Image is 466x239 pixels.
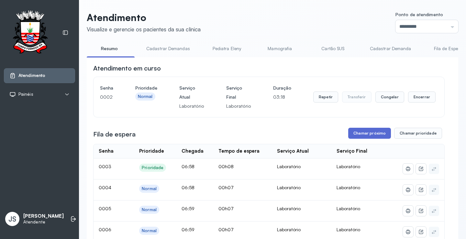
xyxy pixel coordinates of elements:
[139,148,164,154] div: Prioridade
[142,186,157,191] div: Normal
[93,130,136,139] h3: Fila de espera
[182,164,194,169] span: 06:58
[218,185,234,190] span: 00h07
[395,12,443,17] span: Ponto de atendimento
[99,148,114,154] div: Senha
[363,43,418,54] a: Cadastrar Demanda
[7,10,53,55] img: Logotipo do estabelecimento
[99,206,111,211] span: 0005
[277,206,326,212] div: Laboratório
[257,43,303,54] a: Mamografia
[310,43,356,54] a: Cartão SUS
[99,185,111,190] span: 0004
[182,227,194,232] span: 06:59
[142,165,163,170] div: Prioridade
[394,128,442,139] button: Chamar prioridade
[182,185,194,190] span: 06:58
[182,148,204,154] div: Chegada
[182,206,194,211] span: 06:59
[342,92,372,103] button: Transferir
[337,206,360,211] span: Laboratório
[337,185,360,190] span: Laboratório
[9,72,70,79] a: Atendimento
[313,92,338,103] button: Repetir
[93,64,161,73] h3: Atendimento em curso
[277,227,326,233] div: Laboratório
[337,148,367,154] div: Serviço Final
[87,26,201,33] div: Visualize e gerencie os pacientes da sua clínica
[218,227,234,232] span: 00h07
[218,148,260,154] div: Tempo de espera
[142,207,157,212] div: Normal
[100,92,113,102] p: 0002
[408,92,436,103] button: Encerrar
[99,164,111,169] span: 0003
[99,227,111,232] span: 0006
[375,92,404,103] button: Congelar
[218,206,234,211] span: 00h07
[226,102,251,111] p: Laboratório
[204,43,250,54] a: Pediatra Eleny
[87,12,201,23] p: Atendimento
[140,43,196,54] a: Cadastrar Demandas
[348,128,391,139] button: Chamar próximo
[337,227,360,232] span: Laboratório
[142,228,157,234] div: Normal
[273,92,291,102] p: 03:18
[135,83,157,92] h4: Prioridade
[23,213,64,219] p: [PERSON_NAME]
[226,83,251,102] h4: Serviço Final
[23,219,64,225] p: Atendente
[277,148,309,154] div: Serviço Atual
[100,83,113,92] h4: Senha
[179,102,204,111] p: Laboratório
[87,43,132,54] a: Resumo
[273,83,291,92] h4: Duração
[179,83,204,102] h4: Serviço Atual
[277,164,326,169] div: Laboratório
[138,94,153,99] div: Normal
[218,164,234,169] span: 00h08
[337,164,360,169] span: Laboratório
[277,185,326,190] div: Laboratório
[18,73,45,78] span: Atendimento
[18,92,33,97] span: Painéis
